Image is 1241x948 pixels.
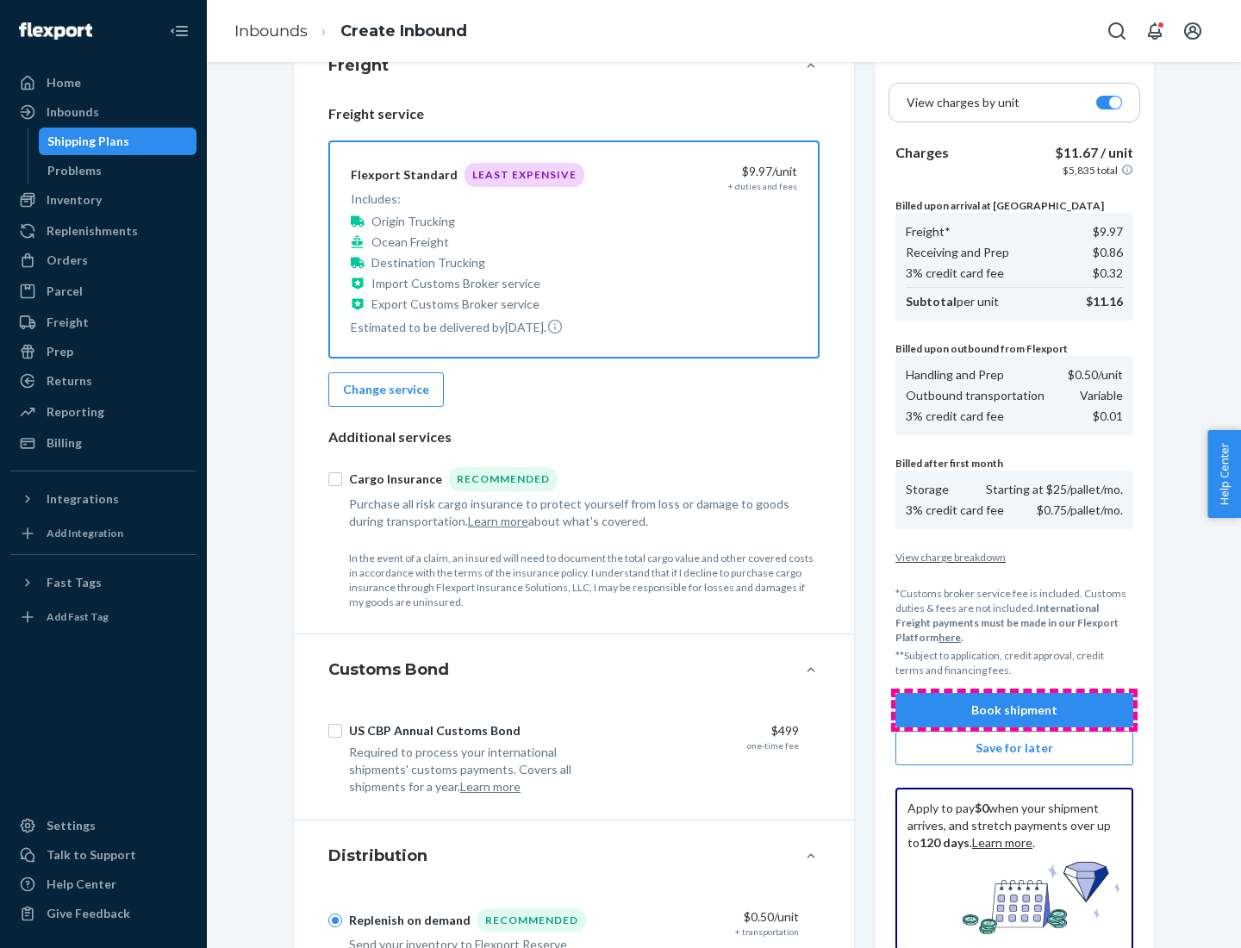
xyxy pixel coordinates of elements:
p: Receiving and Prep [906,244,1009,261]
p: Includes: [351,190,584,208]
p: Handling and Prep [906,366,1004,384]
a: Inbounds [10,98,196,126]
b: $0 [975,801,988,815]
a: Billing [10,429,196,457]
p: $0.86 [1093,244,1123,261]
div: $9.97 /unit [618,163,797,180]
p: Ocean Freight [371,234,449,251]
a: Prep [10,338,196,365]
div: Parcel [47,283,83,300]
a: Orders [10,246,196,274]
b: International Freight payments must be made in our Flexport Platform . [895,602,1119,644]
a: Problems [39,157,197,184]
button: Save for later [895,731,1133,765]
a: Inventory [10,186,196,214]
input: Cargo InsuranceRecommended [328,472,342,486]
h4: Distribution [328,845,427,867]
button: Book shipment [895,693,1133,727]
p: $0.75/pallet/mo. [1037,502,1123,519]
a: Help Center [10,870,196,898]
a: Shipping Plans [39,128,197,155]
button: View charge breakdown [895,550,1133,564]
button: Fast Tags [10,569,196,596]
p: Apply to pay when your shipment arrives, and stretch payments over up to . . [907,800,1121,851]
p: Starting at $25/pallet/mo. [986,481,1123,498]
p: 3% credit card fee [906,408,1004,425]
div: + duties and fees [728,180,797,192]
a: Talk to Support [10,841,196,869]
div: Problems [47,162,102,179]
button: Change service [328,372,444,407]
div: Add Integration [47,526,123,540]
div: Inbounds [47,103,99,121]
div: Talk to Support [47,846,136,864]
div: Settings [47,817,96,834]
div: Fast Tags [47,574,102,591]
button: Give Feedback [10,900,196,927]
div: Freight [47,314,89,331]
a: Home [10,69,196,97]
p: Estimated to be delivered by [DATE] . [351,318,584,336]
p: 3% credit card fee [906,265,1004,282]
button: Open Search Box [1100,14,1134,48]
p: Import Customs Broker service [371,275,540,292]
div: Home [47,74,81,91]
h4: Customs Bond [328,658,449,681]
div: Integrations [47,490,119,508]
div: Replenish on demand [349,912,471,929]
div: $499 [620,722,799,739]
button: Integrations [10,485,196,513]
div: Recommended [449,467,558,490]
a: Returns [10,367,196,395]
p: $0.01 [1093,408,1123,425]
p: Freight* [906,223,951,240]
a: Reporting [10,398,196,426]
button: Open account menu [1176,14,1210,48]
p: $11.67 / unit [1055,143,1133,163]
ol: breadcrumbs [221,6,481,57]
p: *Customs broker service fee is included. Customs duties & fees are not included. [895,586,1133,646]
p: Origin Trucking [371,213,455,230]
p: $11.16 [1086,293,1123,310]
a: Add Integration [10,520,196,547]
p: Billed upon outbound from Flexport [895,341,1133,356]
div: Flexport Standard [351,166,458,184]
div: Purchase all risk cargo insurance to protect yourself from loss or damage to goods during transpo... [349,496,799,530]
div: Billing [47,434,82,452]
div: $0.50 /unit [620,908,799,926]
p: Variable [1080,387,1123,404]
button: Open notifications [1138,14,1172,48]
input: US CBP Annual Customs Bond [328,724,342,738]
div: + transportation [735,926,799,938]
p: per unit [906,293,999,310]
div: Help Center [47,876,116,893]
p: **Subject to application, credit approval, credit terms and financing fees. [895,648,1133,677]
div: Recommended [477,908,586,932]
a: Parcel [10,278,196,305]
p: Freight service [328,104,820,124]
p: Additional services [328,427,820,447]
p: Billed after first month [895,456,1133,471]
p: In the event of a claim, an insured will need to document the total cargo value and other covered... [349,551,820,610]
div: Add Fast Tag [47,609,109,624]
b: Subtotal [906,294,957,309]
div: Least Expensive [465,163,584,186]
div: Reporting [47,403,104,421]
div: Prep [47,343,73,360]
p: $5,835 total [1063,163,1118,178]
a: here [939,631,961,644]
a: Create Inbound [340,22,467,41]
a: Add Fast Tag [10,603,196,631]
p: $0.50 /unit [1068,366,1123,384]
button: Help Center [1207,430,1241,518]
div: Give Feedback [47,905,130,922]
div: Required to process your international shipments' customs payments. Covers all shipments for a year. [349,744,606,795]
p: Storage [906,481,949,498]
p: 3% credit card fee [906,502,1004,519]
p: $9.97 [1093,223,1123,240]
div: one-time fee [747,739,799,752]
p: Export Customs Broker service [371,296,539,313]
div: Cargo Insurance [349,471,442,488]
